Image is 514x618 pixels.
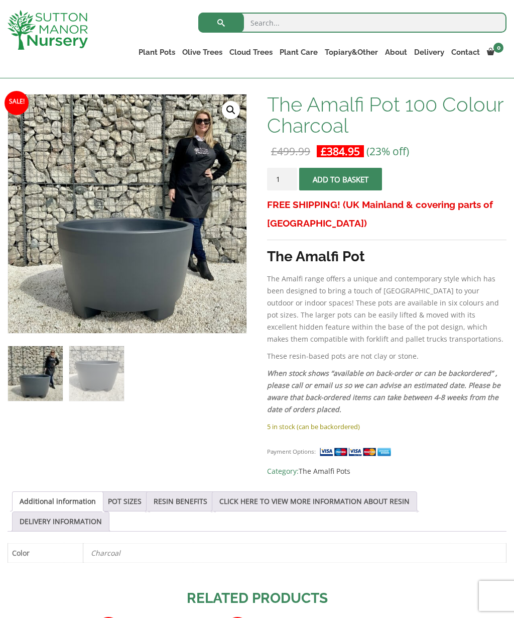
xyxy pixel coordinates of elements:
p: These resin-based pots are not clay or stone. [267,350,506,362]
img: The Amalfi Pot 100 Colour Charcoal [8,346,63,401]
a: RESIN BENEFITS [154,492,207,511]
h1: The Amalfi Pot 100 Colour Charcoal [267,94,506,136]
p: The Amalfi range offers a unique and contemporary style which has been designed to bring a touch ... [267,273,506,345]
a: Delivery [411,45,448,59]
input: Product quantity [267,168,297,190]
button: Add to basket [299,168,382,190]
a: POT SIZES [108,492,142,511]
p: 5 in stock (can be backordered) [267,421,506,433]
a: 0 [483,45,506,59]
table: Product Details [8,543,506,563]
span: Sale! [5,91,29,115]
input: Search... [198,13,506,33]
span: £ [271,144,277,158]
a: Olive Trees [179,45,226,59]
a: Contact [448,45,483,59]
a: Plant Care [276,45,321,59]
a: Additional information [20,492,96,511]
img: logo [8,10,88,50]
a: Topiary&Other [321,45,381,59]
h2: Related products [8,588,506,609]
th: Color [8,543,83,562]
a: View full-screen image gallery [222,101,240,119]
a: Plant Pots [135,45,179,59]
span: (23% off) [366,144,409,158]
span: £ [321,144,327,158]
strong: The Amalfi Pot [267,248,365,265]
img: payment supported [319,447,395,457]
span: 0 [493,43,503,53]
span: Category: [267,465,506,477]
a: About [381,45,411,59]
a: Cloud Trees [226,45,276,59]
p: Charcoal [91,544,498,562]
small: Payment Options: [267,448,316,455]
a: CLICK HERE TO VIEW MORE INFORMATION ABOUT RESIN [219,492,410,511]
img: The Amalfi Pot 100 Colour Charcoal - Image 2 [69,346,124,401]
em: When stock shows “available on back-order or can be backordered” , please call or email us so we ... [267,368,500,414]
a: DELIVERY INFORMATION [20,512,102,531]
h3: FREE SHIPPING! (UK Mainland & covering parts of [GEOGRAPHIC_DATA]) [267,195,506,233]
a: The Amalfi Pots [299,466,350,476]
bdi: 499.99 [271,144,310,158]
bdi: 384.95 [321,144,360,158]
